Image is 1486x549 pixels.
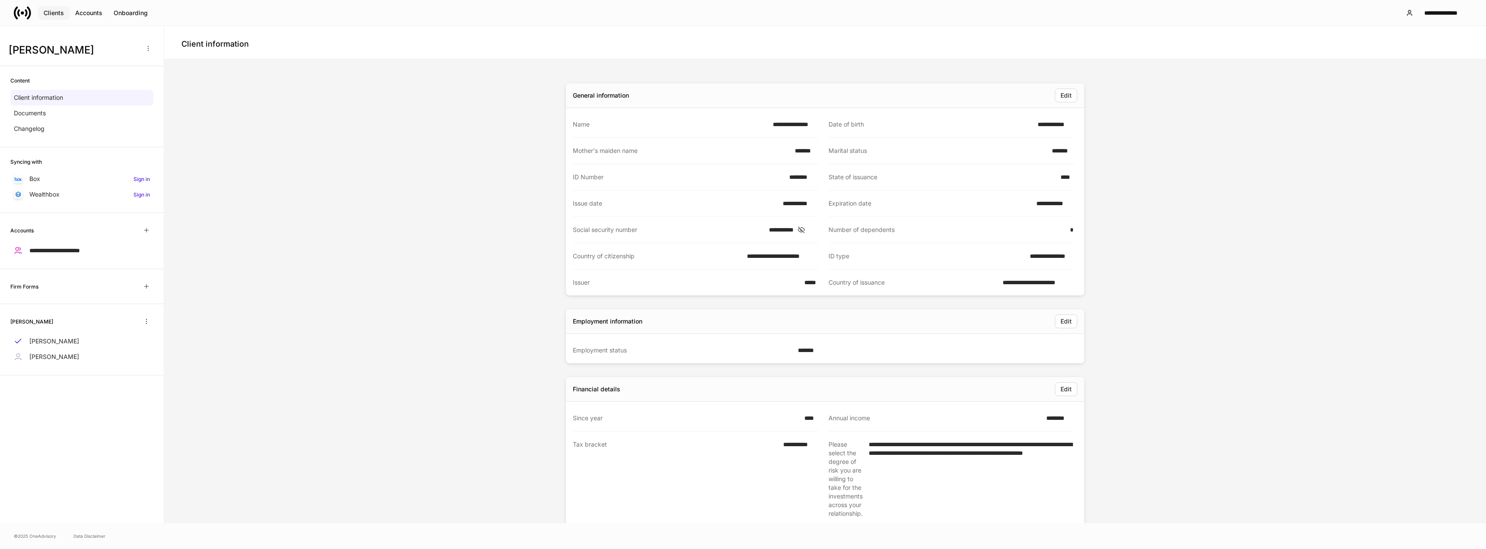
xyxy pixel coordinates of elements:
a: Changelog [10,121,153,136]
span: © 2025 OneAdvisory [14,533,56,539]
h3: [PERSON_NAME] [9,43,138,57]
div: Edit [1061,385,1072,394]
h4: Client information [181,39,249,49]
img: oYqM9ojoZLfzCHUefNbBcWHcyDPbQKagtYciMC8pFl3iZXy3dU33Uwy+706y+0q2uJ1ghNQf2OIHrSh50tUd9HaB5oMc62p0G... [15,177,22,181]
button: Edit [1055,89,1077,102]
div: Country of citizenship [573,252,742,260]
div: Please select the degree of risk you are willing to take for the investments across your relation... [829,440,864,518]
div: Edit [1061,317,1072,326]
h6: Accounts [10,226,34,235]
h6: Syncing with [10,158,42,166]
h6: Sign in [133,190,150,199]
h6: Firm Forms [10,282,38,291]
a: Data Disclaimer [73,533,105,539]
button: Clients [38,6,70,20]
button: Onboarding [108,6,153,20]
div: ID type [829,252,1025,260]
p: Box [29,175,40,183]
div: Date of birth [829,120,1032,129]
div: Financial details [573,385,620,394]
div: Country of issuance [829,278,997,287]
div: Mother's maiden name [573,146,790,155]
button: Edit [1055,382,1077,396]
div: Number of dependents [829,225,1065,234]
p: Wealthbox [29,190,60,199]
a: BoxSign in [10,171,153,187]
div: ID Number [573,173,784,181]
h6: Sign in [133,175,150,183]
div: Edit [1061,91,1072,100]
div: Onboarding [114,9,148,17]
div: Since year [573,414,799,422]
p: Client information [14,93,63,102]
p: Documents [14,109,46,117]
div: Marital status [829,146,1047,155]
a: Client information [10,90,153,105]
h6: Content [10,76,30,85]
div: Accounts [75,9,102,17]
button: Accounts [70,6,108,20]
div: Name [573,120,768,129]
p: [PERSON_NAME] [29,352,79,361]
div: Social security number [573,225,764,234]
div: General information [573,91,629,100]
p: Changelog [14,124,44,133]
a: Documents [10,105,153,121]
div: Issue date [573,199,778,208]
button: Edit [1055,314,1077,328]
div: Issuer [573,278,799,287]
div: Tax bracket [573,440,778,517]
a: [PERSON_NAME] [10,349,153,365]
div: State of issuance [829,173,1055,181]
h6: [PERSON_NAME] [10,317,53,326]
div: Expiration date [829,199,1031,208]
div: Clients [44,9,64,17]
a: WealthboxSign in [10,187,153,202]
div: Employment status [573,346,793,355]
a: [PERSON_NAME] [10,333,153,349]
div: Employment information [573,317,642,326]
div: Annual income [829,414,1041,422]
p: [PERSON_NAME] [29,337,79,346]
